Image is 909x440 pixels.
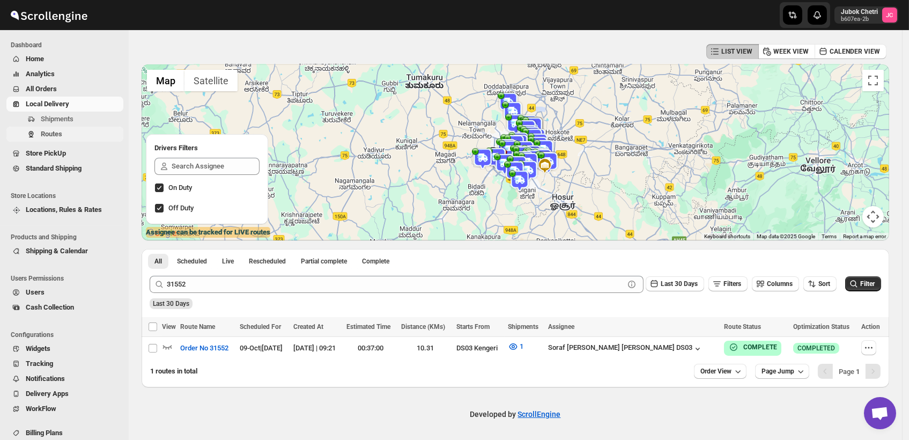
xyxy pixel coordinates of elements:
input: Search Assignee [172,158,260,175]
span: Filter [860,280,875,288]
button: Widgets [6,341,123,356]
span: Off Duty [168,204,194,212]
button: Shipments [6,112,123,127]
span: Widgets [26,344,50,353]
span: WorkFlow [26,405,56,413]
span: Notifications [26,375,65,383]
span: 1 [520,342,523,350]
span: Map data ©2025 Google [757,233,815,239]
div: 10.31 [401,343,449,354]
span: Complete [362,257,389,266]
span: Users [26,288,45,296]
button: Map camera controls [862,206,884,228]
span: Assignee [548,323,574,331]
span: All [154,257,162,266]
span: Jubok Chetri [882,8,897,23]
input: Press enter after typing | Search Eg. Order No 31552 [167,276,624,293]
a: Open this area in Google Maps (opens a new window) [144,226,180,240]
span: Home [26,55,44,63]
button: Last 30 Days [646,276,704,291]
img: ScrollEngine [9,2,89,28]
span: Route Status [724,323,761,331]
button: Cash Collection [6,300,123,315]
nav: Pagination [818,364,881,379]
button: LIST VIEW [706,44,759,59]
span: COMPLETED [797,344,835,353]
span: Store Locations [11,192,123,200]
button: WEEK VIEW [758,44,815,59]
div: DS03 Kengeri [456,343,502,354]
button: WorkFlow [6,401,123,416]
button: Page Jump [755,364,809,379]
button: User menu [834,6,898,24]
span: Configurations [11,331,123,339]
button: Order No 31552 [174,340,235,357]
span: Shipping & Calendar [26,247,88,255]
span: Distance (KMs) [401,323,445,331]
button: Tracking [6,356,123,371]
span: Columns [767,280,793,288]
button: Show street map [147,70,184,91]
span: Local Delivery [26,100,69,108]
button: CALENDER VIEW [815,44,886,59]
button: Toggle fullscreen view [862,70,884,91]
button: Soraf [PERSON_NAME] [PERSON_NAME] DS03 [548,343,703,354]
span: Starts From [456,323,490,331]
span: All Orders [26,85,57,93]
button: Notifications [6,371,123,386]
button: Keyboard shortcuts [704,233,750,240]
b: 1 [856,368,860,376]
span: Delivery Apps [26,390,69,398]
span: Billing Plans [26,429,63,437]
span: Sort [818,280,830,288]
span: Tracking [26,360,53,368]
span: Store PickUp [26,149,66,157]
div: 00:37:00 [346,343,395,354]
span: Action [861,323,880,331]
span: 1 routes in total [150,367,197,375]
span: Scheduled For [240,323,281,331]
button: COMPLETE [728,342,777,353]
span: Products and Shipping [11,233,123,241]
button: All Orders [6,82,123,97]
span: WEEK VIEW [773,47,809,56]
span: Shipments [508,323,538,331]
span: Page Jump [762,367,794,376]
span: Filters [723,280,741,288]
button: All routes [148,254,168,269]
span: View [162,323,176,331]
button: Show satellite imagery [184,70,238,91]
b: COMPLETE [743,343,777,351]
button: Users [6,285,123,300]
span: Order View [700,367,731,376]
h2: Drivers Filters [154,143,260,153]
button: Columns [752,276,799,291]
button: Analytics [6,67,123,82]
span: Partial complete [301,257,347,266]
button: Home [6,52,123,67]
p: Jubok Chetri [841,8,878,16]
span: Analytics [26,70,55,78]
img: Google [144,226,180,240]
span: On Duty [168,184,192,192]
button: Filter [845,276,881,291]
a: ScrollEngine [518,410,561,419]
span: Last 30 Days [153,300,189,307]
div: [DATE] | 09:21 [293,343,340,354]
span: Route Name [180,323,215,331]
div: Open chat [864,397,896,429]
span: LIST VIEW [721,47,752,56]
span: Locations, Rules & Rates [26,206,102,214]
span: Rescheduled [249,257,286,266]
button: 1 [501,338,530,355]
span: Last 30 Days [661,280,698,288]
button: Routes [6,127,123,142]
label: Assignee can be tracked for LIVE routes [146,227,270,238]
span: Optimization Status [793,323,849,331]
span: Standard Shipping [26,164,82,172]
button: Order View [694,364,747,379]
span: Scheduled [177,257,207,266]
a: Terms (opens in new tab) [822,233,837,239]
p: b607ea-2b [841,16,878,23]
